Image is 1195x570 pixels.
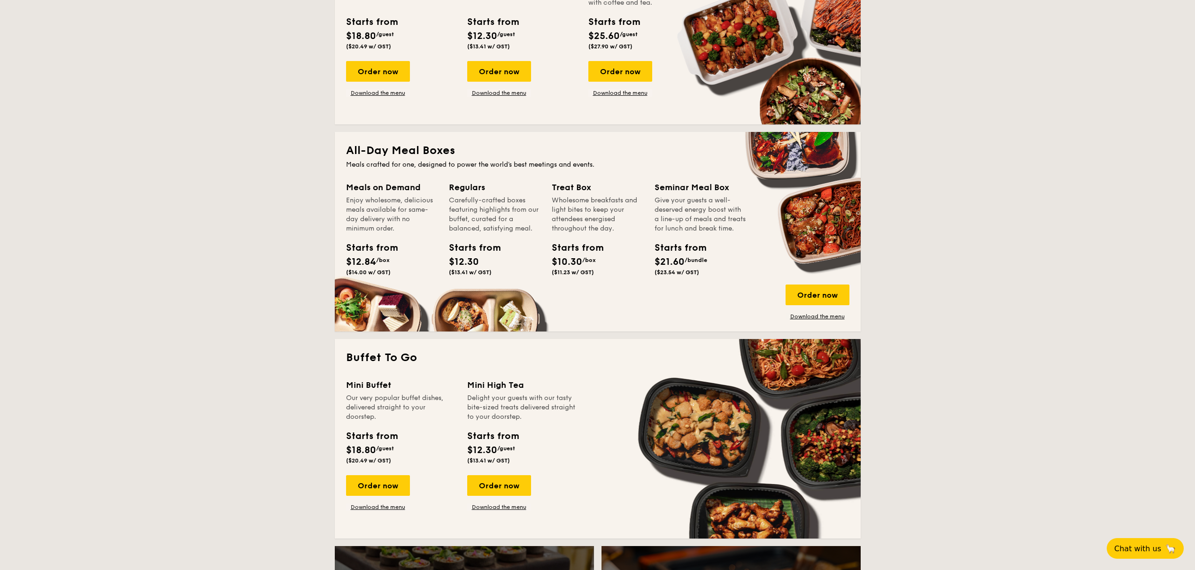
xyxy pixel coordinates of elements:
[346,31,376,42] span: $18.80
[376,31,394,38] span: /guest
[655,196,746,233] div: Give your guests a well-deserved energy boost with a line-up of meals and treats for lunch and br...
[582,257,596,263] span: /box
[467,393,577,422] div: Delight your guests with our tasty bite-sized treats delivered straight to your doorstep.
[685,257,707,263] span: /bundle
[655,256,685,268] span: $21.60
[552,181,643,194] div: Treat Box
[376,445,394,452] span: /guest
[467,15,518,29] div: Starts from
[346,241,388,255] div: Starts from
[588,15,640,29] div: Starts from
[552,196,643,233] div: Wholesome breakfasts and light bites to keep your attendees energised throughout the day.
[655,241,697,255] div: Starts from
[467,503,531,511] a: Download the menu
[497,31,515,38] span: /guest
[346,256,376,268] span: $12.84
[552,256,582,268] span: $10.30
[467,89,531,97] a: Download the menu
[346,61,410,82] div: Order now
[449,269,492,276] span: ($13.41 w/ GST)
[346,429,397,443] div: Starts from
[588,61,652,82] div: Order now
[467,429,518,443] div: Starts from
[376,257,390,263] span: /box
[588,31,620,42] span: $25.60
[588,43,632,50] span: ($27.90 w/ GST)
[346,378,456,392] div: Mini Buffet
[497,445,515,452] span: /guest
[346,181,438,194] div: Meals on Demand
[1107,538,1184,559] button: Chat with us🦙
[346,350,849,365] h2: Buffet To Go
[786,285,849,305] div: Order now
[346,43,391,50] span: ($20.49 w/ GST)
[346,89,410,97] a: Download the menu
[467,61,531,82] div: Order now
[346,475,410,496] div: Order now
[588,89,652,97] a: Download the menu
[467,457,510,464] span: ($13.41 w/ GST)
[552,269,594,276] span: ($11.23 w/ GST)
[346,143,849,158] h2: All-Day Meal Boxes
[467,43,510,50] span: ($13.41 w/ GST)
[346,15,397,29] div: Starts from
[346,160,849,169] div: Meals crafted for one, designed to power the world's best meetings and events.
[467,445,497,456] span: $12.30
[655,181,746,194] div: Seminar Meal Box
[1114,544,1161,553] span: Chat with us
[346,457,391,464] span: ($20.49 w/ GST)
[346,196,438,233] div: Enjoy wholesome, delicious meals available for same-day delivery with no minimum order.
[346,503,410,511] a: Download the menu
[449,241,491,255] div: Starts from
[449,181,540,194] div: Regulars
[449,196,540,233] div: Carefully-crafted boxes featuring highlights from our buffet, curated for a balanced, satisfying ...
[467,378,577,392] div: Mini High Tea
[346,393,456,422] div: Our very popular buffet dishes, delivered straight to your doorstep.
[467,475,531,496] div: Order now
[449,256,479,268] span: $12.30
[655,269,699,276] span: ($23.54 w/ GST)
[346,269,391,276] span: ($14.00 w/ GST)
[552,241,594,255] div: Starts from
[620,31,638,38] span: /guest
[786,313,849,320] a: Download the menu
[467,31,497,42] span: $12.30
[1165,543,1176,554] span: 🦙
[346,445,376,456] span: $18.80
